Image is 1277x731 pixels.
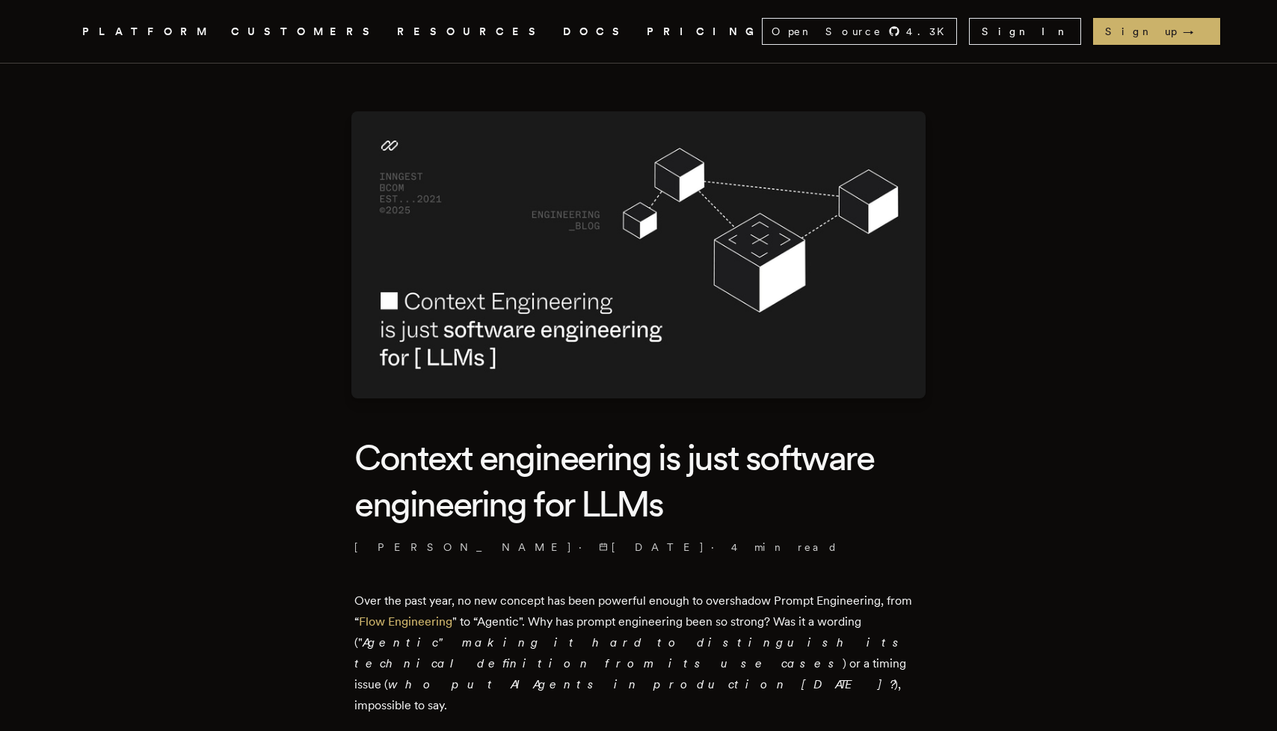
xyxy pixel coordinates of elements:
[231,22,379,41] a: CUSTOMERS
[731,540,838,555] span: 4 min read
[82,22,213,41] button: PLATFORM
[599,540,705,555] span: [DATE]
[1183,24,1208,39] span: →
[351,111,926,398] img: Featured image for Context engineering is just software engineering for LLMs blog post
[388,677,894,691] em: who put AI Agents in production [DATE]?
[772,24,882,39] span: Open Source
[354,635,907,670] em: Agentic" making it hard to distinguish its technical definition from its use cases
[1093,18,1220,45] a: Sign up
[354,590,923,716] p: Over the past year, no new concept has been powerful enough to overshadow Prompt Engineering, fro...
[647,22,762,41] a: PRICING
[354,540,923,555] p: · ·
[563,22,629,41] a: DOCS
[906,24,953,39] span: 4.3 K
[354,434,923,528] h1: Context engineering is just software engineering for LLMs
[359,614,452,629] a: Flow Engineering
[397,22,545,41] button: RESOURCES
[354,540,573,555] a: [PERSON_NAME]
[969,18,1081,45] a: Sign In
